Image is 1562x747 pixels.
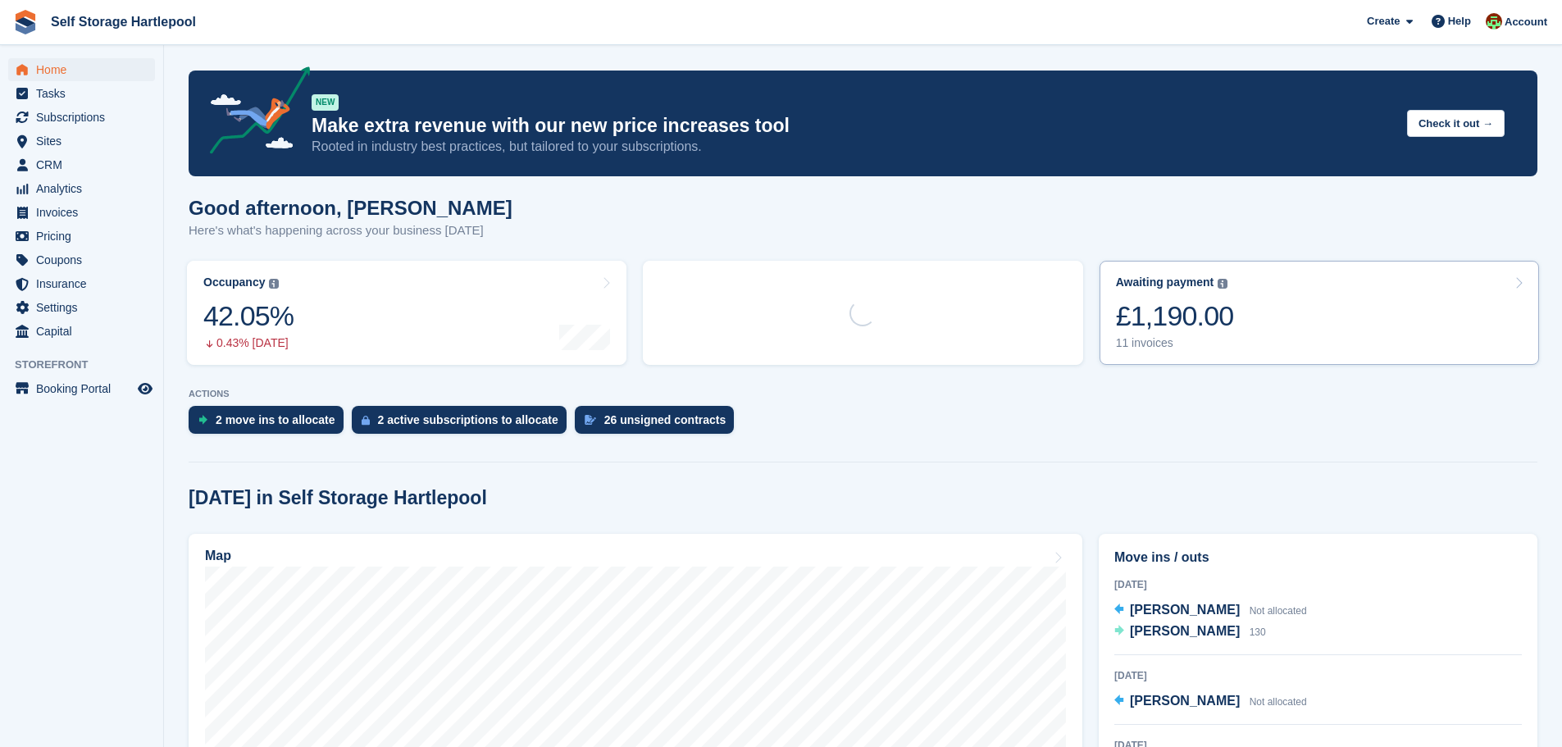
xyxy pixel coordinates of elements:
[312,94,339,111] div: NEW
[203,276,265,289] div: Occupancy
[269,279,279,289] img: icon-info-grey-7440780725fd019a000dd9b08b2336e03edf1995a4989e88bcd33f0948082b44.svg
[8,153,155,176] a: menu
[1100,261,1539,365] a: Awaiting payment £1,190.00 11 invoices
[1116,299,1234,333] div: £1,190.00
[604,413,726,426] div: 26 unsigned contracts
[189,221,512,240] p: Here's what's happening across your business [DATE]
[36,377,134,400] span: Booking Portal
[8,272,155,295] a: menu
[8,82,155,105] a: menu
[189,406,352,442] a: 2 move ins to allocate
[1116,276,1214,289] div: Awaiting payment
[8,296,155,319] a: menu
[216,413,335,426] div: 2 move ins to allocate
[36,248,134,271] span: Coupons
[1407,110,1505,137] button: Check it out →
[36,177,134,200] span: Analytics
[36,130,134,153] span: Sites
[13,10,38,34] img: stora-icon-8386f47178a22dfd0bd8f6a31ec36ba5ce8667c1dd55bd0f319d3a0aa187defe.svg
[1218,279,1227,289] img: icon-info-grey-7440780725fd019a000dd9b08b2336e03edf1995a4989e88bcd33f0948082b44.svg
[36,296,134,319] span: Settings
[1486,13,1502,30] img: Woods Removals
[1250,696,1307,708] span: Not allocated
[1114,668,1522,683] div: [DATE]
[8,248,155,271] a: menu
[205,549,231,563] h2: Map
[36,106,134,129] span: Subscriptions
[362,415,370,426] img: active_subscription_to_allocate_icon-d502201f5373d7db506a760aba3b589e785aa758c864c3986d89f69b8ff3...
[203,299,294,333] div: 42.05%
[575,406,743,442] a: 26 unsigned contracts
[36,201,134,224] span: Invoices
[8,106,155,129] a: menu
[1448,13,1471,30] span: Help
[36,58,134,81] span: Home
[1130,624,1240,638] span: [PERSON_NAME]
[8,130,155,153] a: menu
[8,320,155,343] a: menu
[1505,14,1547,30] span: Account
[15,357,163,373] span: Storefront
[1130,694,1240,708] span: [PERSON_NAME]
[44,8,203,35] a: Self Storage Hartlepool
[189,197,512,219] h1: Good afternoon, [PERSON_NAME]
[187,261,626,365] a: Occupancy 42.05% 0.43% [DATE]
[36,82,134,105] span: Tasks
[1114,622,1266,643] a: [PERSON_NAME] 130
[196,66,311,160] img: price-adjustments-announcement-icon-8257ccfd72463d97f412b2fc003d46551f7dbcb40ab6d574587a9cd5c0d94...
[189,487,487,509] h2: [DATE] in Self Storage Hartlepool
[352,406,575,442] a: 2 active subscriptions to allocate
[8,58,155,81] a: menu
[8,201,155,224] a: menu
[1116,336,1234,350] div: 11 invoices
[8,177,155,200] a: menu
[1367,13,1400,30] span: Create
[312,114,1394,138] p: Make extra revenue with our new price increases tool
[585,415,596,425] img: contract_signature_icon-13c848040528278c33f63329250d36e43548de30e8caae1d1a13099fd9432cc5.svg
[36,272,134,295] span: Insurance
[1114,691,1307,713] a: [PERSON_NAME] Not allocated
[378,413,558,426] div: 2 active subscriptions to allocate
[1250,605,1307,617] span: Not allocated
[1114,548,1522,567] h2: Move ins / outs
[1114,577,1522,592] div: [DATE]
[8,377,155,400] a: menu
[36,153,134,176] span: CRM
[135,379,155,399] a: Preview store
[1250,626,1266,638] span: 130
[189,389,1537,399] p: ACTIONS
[312,138,1394,156] p: Rooted in industry best practices, but tailored to your subscriptions.
[36,320,134,343] span: Capital
[8,225,155,248] a: menu
[198,415,207,425] img: move_ins_to_allocate_icon-fdf77a2bb77ea45bf5b3d319d69a93e2d87916cf1d5bf7949dd705db3b84f3ca.svg
[1114,600,1307,622] a: [PERSON_NAME] Not allocated
[36,225,134,248] span: Pricing
[203,336,294,350] div: 0.43% [DATE]
[1130,603,1240,617] span: [PERSON_NAME]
